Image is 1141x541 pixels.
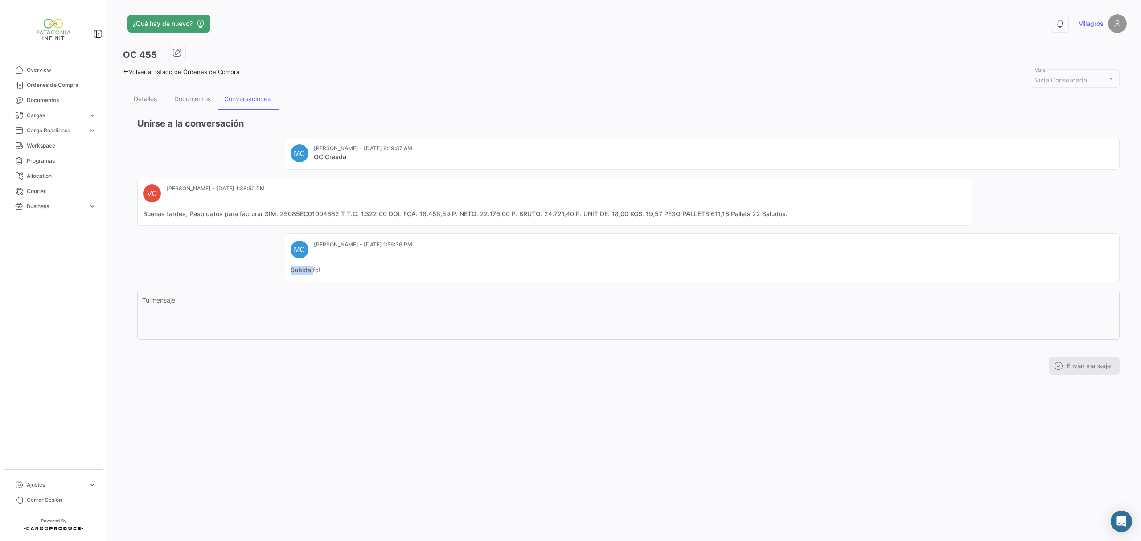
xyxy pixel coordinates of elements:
a: Overview [7,62,100,78]
img: Patagonia+Inifinit+-+Nuevo.png [31,11,76,48]
img: placeholder-user.png [1108,14,1127,33]
span: Ajustes [27,481,85,489]
span: expand_more [88,481,96,489]
span: expand_more [88,127,96,135]
mat-select-trigger: Vista Consolidada [1035,76,1087,84]
div: Detalles [134,95,157,102]
div: MC [291,241,308,258]
a: Órdenes de Compra [7,78,100,93]
span: Business [27,202,85,210]
div: Documentos [174,95,211,102]
span: Programas [27,157,96,165]
span: ¿Qué hay de nuevo? [133,19,193,28]
a: Programas [7,153,100,168]
div: MC [291,144,308,162]
div: VC [143,184,161,202]
span: Workspace [27,142,96,150]
mat-card-content: Buenas tardes, Paso datos para facturar SIM: 25085EC01004682 T T.C: 1.322,00 DOL FCA: 18.458,59 P... [143,209,966,218]
span: Allocation [27,172,96,180]
mat-card-subtitle: [PERSON_NAME] - [DATE] 1:56:36 PM [314,241,412,249]
a: Volver al listado de Órdenes de Compra [123,68,239,75]
mat-card-title: OC Creada [314,152,412,161]
span: Milagros [1078,19,1104,28]
h3: Unirse a la conversación [137,117,1120,130]
button: ¿Qué hay de nuevo? [127,15,210,33]
span: Documentos [27,96,96,104]
span: Courier [27,187,96,195]
a: Documentos [7,93,100,108]
span: Cargas [27,111,85,119]
h3: OC 455 [123,49,157,61]
span: Cerrar Sesión [27,496,96,504]
span: Órdenes de Compra [27,81,96,89]
span: Cargo Readiness [27,127,85,135]
a: Courier [7,184,100,199]
span: expand_more [88,111,96,119]
mat-card-subtitle: [PERSON_NAME] - [DATE] 1:38:50 PM [166,184,265,193]
div: Abrir Intercom Messenger [1111,511,1132,532]
div: Conversaciones [224,95,271,102]
span: Overview [27,66,96,74]
span: expand_more [88,202,96,210]
a: Allocation [7,168,100,184]
mat-card-subtitle: [PERSON_NAME] - [DATE] 9:19:37 AM [314,144,412,152]
a: Workspace [7,138,100,153]
mat-card-content: Subida fc! [291,266,1114,275]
